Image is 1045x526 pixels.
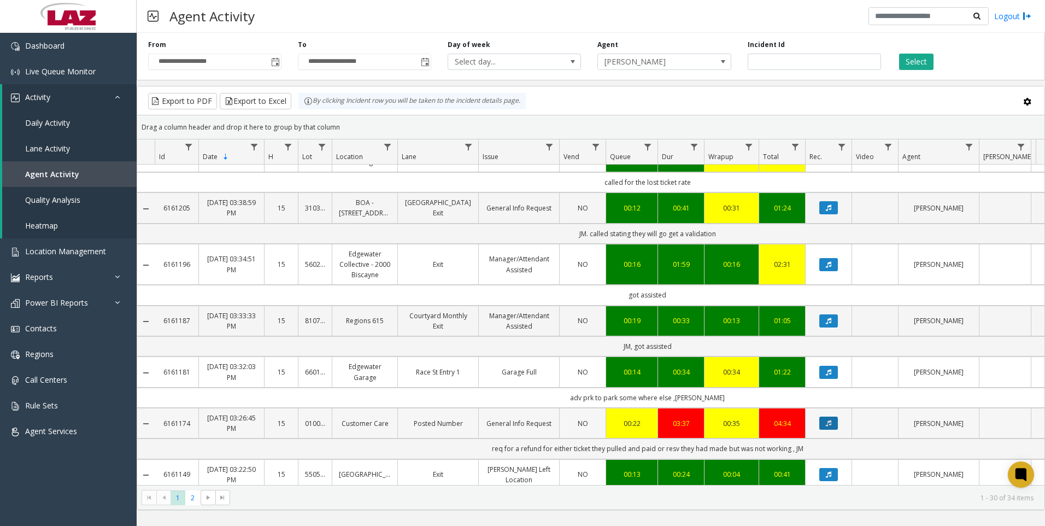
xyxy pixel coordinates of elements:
[298,93,526,109] div: By clicking Incident row you will be taken to the incident details page.
[380,139,395,154] a: Location Filter Menu
[269,54,281,69] span: Toggle popup
[962,139,977,154] a: Agent Filter Menu
[2,110,137,136] a: Daily Activity
[11,376,20,385] img: 'icon'
[708,152,733,161] span: Wrapup
[905,367,972,377] a: [PERSON_NAME]
[11,68,20,77] img: 'icon'
[11,42,20,51] img: 'icon'
[578,367,588,377] span: NO
[336,152,363,161] span: Location
[159,152,165,161] span: Id
[271,367,291,377] a: 15
[766,203,799,213] div: 01:24
[613,418,651,429] div: 00:22
[589,139,603,154] a: Vend Filter Menu
[766,469,799,480] a: 00:41
[25,195,80,205] span: Quality Analysis
[578,419,588,428] span: NO
[137,419,155,428] a: Collapse Details
[305,367,325,377] a: 660189
[206,197,257,218] a: [DATE] 03:38:59 PM
[485,418,553,429] a: General Info Request
[11,248,20,256] img: 'icon'
[339,361,391,382] a: Edgewater Garage
[613,315,651,326] a: 00:19
[542,139,557,154] a: Issue Filter Menu
[25,272,53,282] span: Reports
[206,361,257,382] a: [DATE] 03:32:03 PM
[2,136,137,161] a: Lane Activity
[148,3,158,30] img: pageIcon
[11,325,20,334] img: 'icon'
[748,40,785,50] label: Incident Id
[461,139,476,154] a: Lane Filter Menu
[339,197,391,218] a: BOA - [STREET_ADDRESS]
[11,93,20,102] img: 'icon'
[881,139,896,154] a: Video Filter Menu
[148,40,166,50] label: From
[25,349,54,359] span: Regions
[305,418,325,429] a: 010016
[304,97,313,106] img: infoIcon.svg
[137,118,1044,137] div: Drag a column header and drop it here to group by that column
[856,152,874,161] span: Video
[665,259,697,270] div: 01:59
[578,260,588,269] span: NO
[742,139,756,154] a: Wrapup Filter Menu
[271,203,291,213] a: 15
[281,139,296,154] a: H Filter Menu
[339,315,391,326] a: Regions 615
[483,152,498,161] span: Issue
[11,350,20,359] img: 'icon'
[25,375,67,385] span: Call Centers
[298,40,307,50] label: To
[339,249,391,280] a: Edgewater Collective - 2000 Biscayne
[578,470,588,479] span: NO
[665,367,697,377] a: 00:34
[485,203,553,213] a: General Info Request
[161,259,192,270] a: 6161196
[305,203,325,213] a: 310316
[2,213,137,238] a: Heatmap
[25,426,77,436] span: Agent Services
[404,418,472,429] a: Posted Number
[206,413,257,434] a: [DATE] 03:26:45 PM
[665,315,697,326] a: 00:33
[237,493,1034,502] kendo-pager-info: 1 - 30 of 34 items
[578,203,588,213] span: NO
[25,169,79,179] span: Agent Activity
[711,469,752,480] div: 00:04
[25,246,106,256] span: Location Management
[905,418,972,429] a: [PERSON_NAME]
[566,469,599,480] a: NO
[339,469,391,480] a: [GEOGRAPHIC_DATA]
[161,203,192,213] a: 6161205
[662,152,673,161] span: Dur
[766,315,799,326] div: 01:05
[566,367,599,377] a: NO
[402,152,416,161] span: Lane
[2,84,137,110] a: Activity
[711,259,752,270] a: 00:16
[711,203,752,213] a: 00:31
[578,316,588,325] span: NO
[305,259,325,270] a: 560292
[613,469,651,480] div: 00:13
[613,367,651,377] div: 00:14
[11,299,20,308] img: 'icon'
[566,259,599,270] a: NO
[218,493,227,502] span: Go to the last page
[711,315,752,326] a: 00:13
[597,40,618,50] label: Agent
[613,259,651,270] a: 00:16
[404,259,472,270] a: Exit
[181,139,196,154] a: Id Filter Menu
[711,367,752,377] a: 00:34
[171,490,185,505] span: Page 1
